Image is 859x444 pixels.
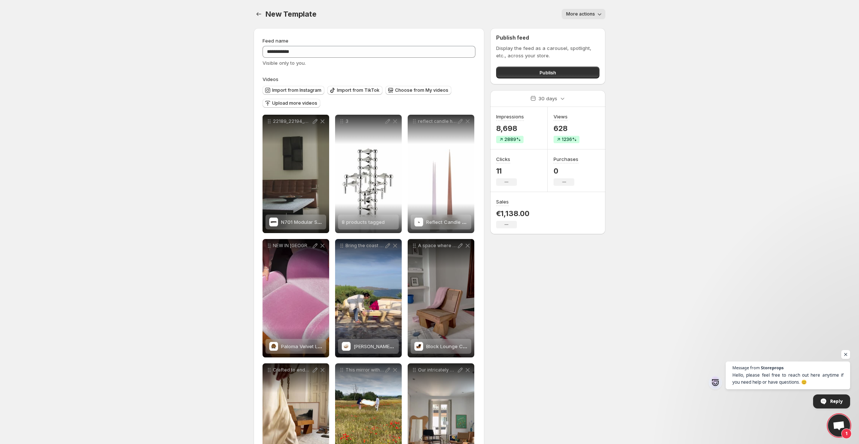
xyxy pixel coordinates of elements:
h3: Purchases [554,155,578,163]
span: Videos [263,76,278,82]
p: 0 [554,166,578,175]
p: 628 [554,124,579,133]
span: N701 Modular Sofa Sets [281,219,337,225]
div: Open chat [828,414,850,437]
span: New Template [265,10,317,18]
span: Block Lounge Chair [426,343,472,349]
span: Import from Instagram [272,87,321,93]
span: 1 [841,428,852,439]
button: More actions [562,9,605,19]
div: Bring the coast home with our Summer Sets natural rattan pieces sculpted for relaxed outdoor styl... [335,239,402,357]
span: 2889% [504,137,521,142]
button: Upload more videos [263,99,320,108]
p: Our intricately designed Zoe mirror is an ode to the asymmetry of nature carved in a captivating ... [418,367,457,373]
div: 38 products tagged [335,115,402,233]
button: Publish [496,67,599,78]
span: 1236% [562,137,576,142]
span: Upload more videos [272,100,317,106]
span: More actions [566,11,595,17]
p: Bring the coast home with our Summer Sets natural rattan pieces sculpted for relaxed outdoor styl... [345,243,384,249]
button: Import from Instagram [263,86,324,95]
div: A space where comfort and warmth blend seamlessly inviting you to slow down and embrace tranquili... [408,239,474,357]
span: Message from [732,366,760,370]
span: Storeprops [761,366,783,370]
span: Hello, please feel free to reach out here anytime if you need help or have questions. 😊 [732,371,843,386]
button: Settings [254,9,264,19]
button: Choose from My videos [385,86,451,95]
p: €1,138.00 [496,209,529,218]
h3: Clicks [496,155,510,163]
span: Paloma Velvet Lounge Chair [281,343,347,349]
p: NEW IN [GEOGRAPHIC_DATA] in Pink Paloma balances rounded upholstered volumes with the bold geomet... [273,243,311,249]
p: A space where comfort and warmth blend seamlessly inviting you to slow down and embrace tranquility [418,243,457,249]
h2: Publish feed [496,34,599,41]
span: Reply [830,395,843,408]
div: 22189_22194_N701_modular_sofa_set_Chestnut_12258_Grooves_coffee_table_Off_Black_02_HQN701 Modular... [263,115,329,233]
div: NEW IN [GEOGRAPHIC_DATA] in Pink Paloma balances rounded upholstered volumes with the bold geomet... [263,239,329,357]
p: 11 [496,166,517,175]
span: Publish [539,69,556,76]
h3: Impressions [496,113,524,120]
button: Import from TikTok [327,86,382,95]
span: Visible only to you. [263,60,306,66]
p: 22189_22194_N701_modular_sofa_set_Chestnut_12258_Grooves_coffee_table_Off_Black_02_HQ [273,118,311,124]
span: Feed name [263,38,288,44]
div: reflect candle holdersReflect Candle HolderReflect Candle Holder [408,115,474,233]
span: Reflect Candle Holder [426,219,477,225]
p: This mirror with its finely crafted finishes embodies the perfect harmony between contemporary de... [345,367,384,373]
p: Display the feed as a carousel, spotlight, etc., across your store. [496,44,599,59]
span: Import from TikTok [337,87,380,93]
h3: Sales [496,198,509,205]
span: [PERSON_NAME] Chair w/ Armrest [354,343,432,349]
h3: Views [554,113,568,120]
p: reflect candle holders [418,118,457,124]
span: 8 products tagged [342,219,385,225]
p: 3 [345,118,384,124]
p: 30 days [538,95,557,102]
span: Choose from My videos [395,87,448,93]
p: 8,698 [496,124,524,133]
p: Crafted to endure designed to inspire Discover our new must have pieces [273,367,311,373]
